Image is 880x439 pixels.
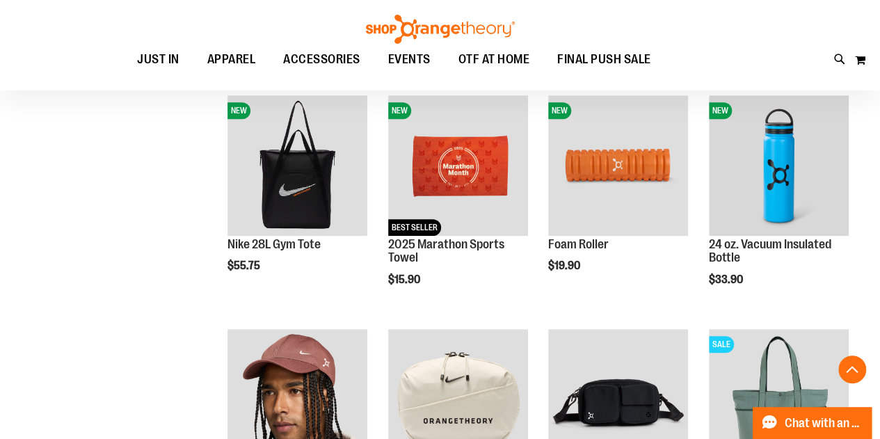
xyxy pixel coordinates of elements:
[548,260,582,272] span: $19.90
[381,88,535,321] div: product
[227,237,321,251] a: Nike 28L Gym Tote
[227,260,262,272] span: $55.75
[227,95,367,235] img: Nike 28L Gym Tote
[557,44,651,75] span: FINAL PUSH SALE
[207,44,256,75] span: APPAREL
[458,44,530,75] span: OTF AT HOME
[283,44,360,75] span: ACCESSORIES
[548,102,571,119] span: NEW
[227,102,250,119] span: NEW
[709,95,849,235] img: 24 oz. Vacuum Insulated Bottle
[445,44,544,76] a: OTF AT HOME
[388,273,422,286] span: $15.90
[221,88,374,308] div: product
[227,95,367,237] a: Nike 28L Gym ToteNEW
[838,356,866,383] button: Back To Top
[709,237,831,265] a: 24 oz. Vacuum Insulated Bottle
[137,44,179,75] span: JUST IN
[709,95,849,237] a: 24 oz. Vacuum Insulated BottleNEW
[388,219,441,236] span: BEST SELLER
[541,88,695,308] div: product
[753,407,872,439] button: Chat with an Expert
[709,273,745,286] span: $33.90
[374,44,445,76] a: EVENTS
[702,88,856,321] div: product
[548,237,609,251] a: Foam Roller
[364,15,517,44] img: Shop Orangetheory
[123,44,193,76] a: JUST IN
[785,417,863,430] span: Chat with an Expert
[388,95,528,235] img: 2025 Marathon Sports Towel
[388,95,528,237] a: 2025 Marathon Sports TowelNEWBEST SELLER
[709,336,734,353] span: SALE
[269,44,374,75] a: ACCESSORIES
[548,95,688,237] a: Foam RollerNEW
[543,44,665,76] a: FINAL PUSH SALE
[388,102,411,119] span: NEW
[388,237,504,265] a: 2025 Marathon Sports Towel
[388,44,431,75] span: EVENTS
[548,95,688,235] img: Foam Roller
[193,44,270,76] a: APPAREL
[709,102,732,119] span: NEW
